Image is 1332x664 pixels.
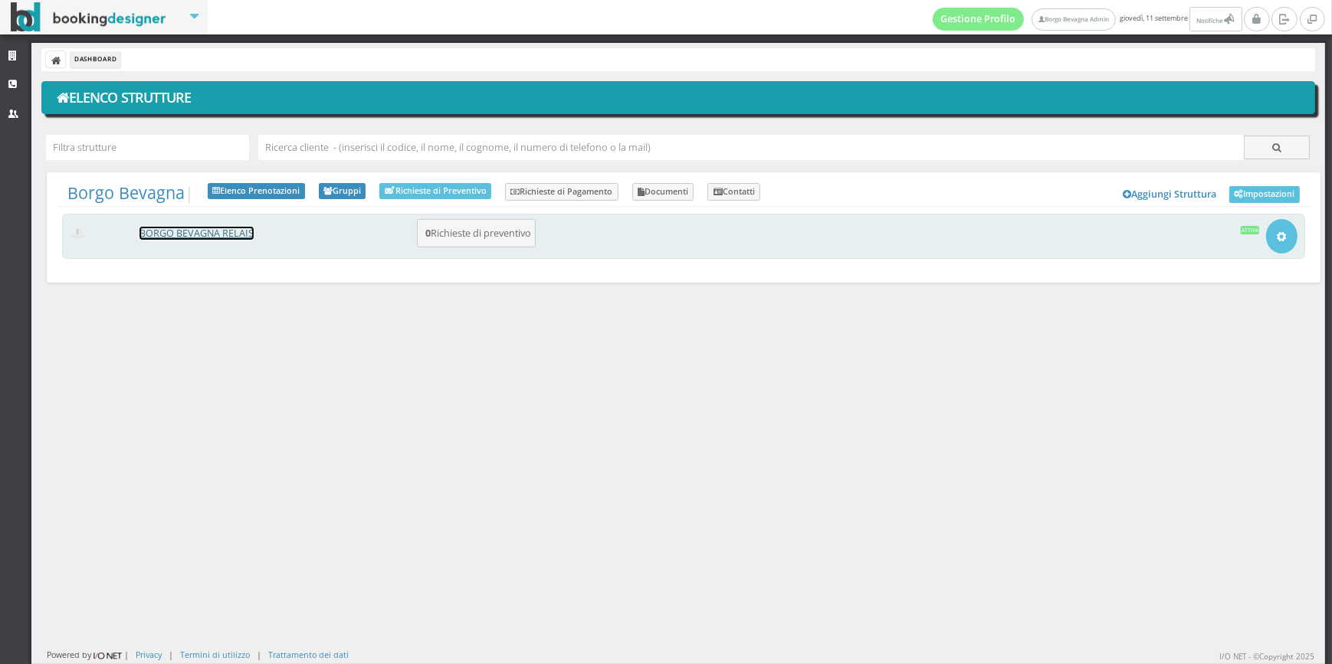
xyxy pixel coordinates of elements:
a: Documenti [632,183,694,201]
button: Notifiche [1189,7,1242,31]
b: 0 [425,227,431,240]
a: Aggiungi Struttura [1115,183,1225,206]
li: Dashboard [71,51,120,68]
a: BORGO BEVAGNA RELAIS [139,227,254,240]
a: Gestione Profilo [933,8,1025,31]
input: Filtra strutture [46,135,248,160]
a: Borgo Bevagna Admin [1032,8,1116,31]
a: Richieste di Preventivo [379,183,491,199]
a: Privacy [136,649,162,660]
div: | [169,649,173,660]
a: Contatti [707,183,760,201]
span: giovedì, 11 settembre [933,7,1245,31]
div: Powered by | [47,649,129,662]
a: Borgo Bevagna [67,182,185,204]
a: Impostazioni [1229,186,1300,203]
img: BookingDesigner.com [11,2,166,32]
a: Elenco Prenotazioni [208,183,305,200]
input: Ricerca cliente - (inserisci il codice, il nome, il cognome, il numero di telefono o la mail) [258,135,1244,160]
button: 0Richieste di preventivo [417,219,536,247]
a: Gruppi [319,183,366,200]
div: Attiva [1241,226,1260,234]
span: | [67,183,194,203]
div: | [257,649,261,660]
a: Trattamento dei dati [268,649,349,660]
a: Richieste di Pagamento [505,183,618,201]
img: 51bacd86f2fc11ed906d06074585c59a_max100.png [70,229,87,238]
h1: Elenco Strutture [52,85,1305,111]
img: ionet_small_logo.png [91,649,124,662]
h5: Richieste di preventivo [421,227,531,239]
a: Termini di utilizzo [180,649,250,660]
